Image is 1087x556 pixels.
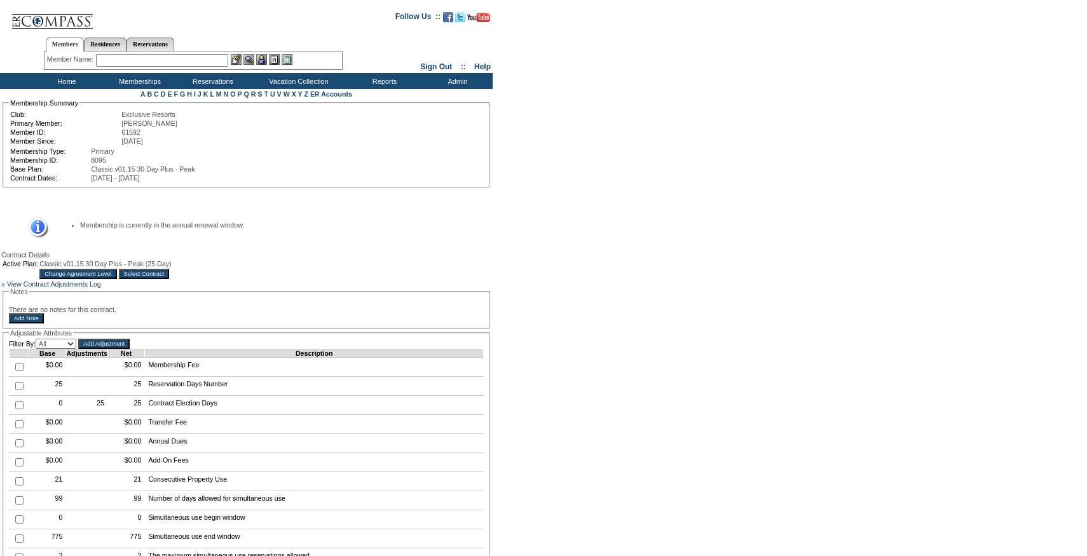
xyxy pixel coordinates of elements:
span: [DATE] - [DATE] [91,174,140,182]
legend: Notes [9,288,29,295]
td: $0.00 [107,415,144,434]
input: Change Agreement Level [39,269,116,279]
td: Reservations [175,73,248,89]
td: Number of days allowed for simultaneous use [145,491,484,510]
div: Contract Details [1,251,491,259]
input: Add Adjustment [78,339,130,349]
span: [PERSON_NAME] [121,119,177,127]
a: P [238,90,242,98]
a: I [194,90,196,98]
a: O [230,90,235,98]
img: b_calculator.gif [282,54,292,65]
td: Transfer Fee [145,415,484,434]
span: Classic v01.15 30 Day Plus - Peak (25 Day) [39,260,171,268]
span: :: [461,62,466,71]
span: [DATE] [121,137,143,145]
a: T [264,90,268,98]
a: H [187,90,192,98]
a: Y [298,90,303,98]
td: Reservation Days Number [145,377,484,396]
a: Members [46,37,85,51]
span: Exclusive Resorts [121,111,175,118]
td: Base [29,349,66,358]
td: $0.00 [29,415,66,434]
td: Memberships [102,73,175,89]
td: 775 [29,529,66,548]
a: U [270,90,275,98]
a: F [174,90,178,98]
a: » View Contract Adjustments Log [1,280,101,288]
a: D [161,90,166,98]
td: $0.00 [107,358,144,377]
td: Follow Us :: [395,11,441,26]
td: Member ID: [10,128,120,136]
a: Reservations [126,37,174,51]
img: Follow us on Twitter [455,12,465,22]
a: V [277,90,282,98]
td: Description [145,349,484,358]
a: ER Accounts [310,90,352,98]
a: Subscribe to our YouTube Channel [467,16,490,24]
img: Impersonate [256,54,267,65]
td: Membership Type: [10,147,90,155]
a: A [140,90,145,98]
td: $0.00 [29,434,66,453]
td: Filter By: [9,339,76,349]
td: Club: [10,111,120,118]
td: Contract Election Days [145,396,484,415]
td: Admin [420,73,493,89]
td: $0.00 [107,434,144,453]
a: Become our fan on Facebook [443,16,453,24]
a: G [180,90,185,98]
a: L [210,90,214,98]
td: Base Plan: [10,165,90,173]
a: E [167,90,172,98]
a: N [224,90,229,98]
td: Contract Dates: [10,174,90,182]
img: Information Message [20,217,48,238]
td: Adjustments [66,349,108,358]
a: X [292,90,296,98]
span: 61592 [121,128,140,136]
a: Help [474,62,491,71]
td: 99 [107,491,144,510]
img: Reservations [269,54,280,65]
td: 0 [107,510,144,529]
a: Z [304,90,308,98]
legend: Adjustable Attributes [9,329,73,337]
a: W [284,90,290,98]
legend: Membership Summary [9,99,79,107]
img: Subscribe to our YouTube Channel [467,13,490,22]
td: $0.00 [107,453,144,472]
a: S [257,90,262,98]
span: 8095 [91,156,106,164]
a: Follow us on Twitter [455,16,465,24]
td: 21 [29,472,66,491]
a: J [198,90,202,98]
td: $0.00 [29,453,66,472]
li: Membership is currently in the annual renewal window. [80,221,471,229]
td: Reports [346,73,420,89]
td: 775 [107,529,144,548]
img: View [243,54,254,65]
td: 25 [29,377,66,396]
a: R [251,90,256,98]
a: B [147,90,152,98]
td: Active Plan: [3,260,38,268]
span: There are no notes for this contract. [9,306,116,313]
td: $0.00 [29,358,66,377]
a: K [203,90,209,98]
td: 25 [66,396,108,415]
td: Vacation Collection [248,73,346,89]
td: 25 [107,377,144,396]
img: b_edit.gif [231,54,242,65]
input: Add Note [9,313,44,323]
span: Primary [91,147,114,155]
td: Annual Dues [145,434,484,453]
a: Residences [84,37,126,51]
img: Become our fan on Facebook [443,12,453,22]
span: Classic v01.15 30 Day Plus - Peak [91,165,195,173]
td: Add-On Fees [145,453,484,472]
td: Primary Member: [10,119,120,127]
td: Net [107,349,144,358]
